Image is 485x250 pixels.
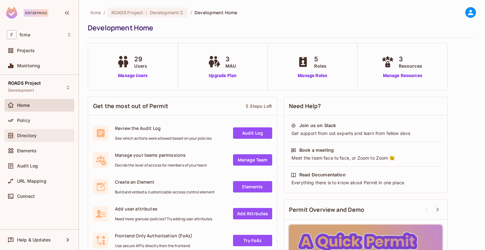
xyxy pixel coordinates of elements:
span: Connect [17,194,35,199]
div: Enterprise [24,9,48,17]
a: Manage Users [115,72,150,79]
div: Get support from out experts and learn from fellow devs [291,130,440,137]
span: Add user attributes [115,206,212,212]
span: ROADS Project [111,9,143,15]
span: Decide the level of access for members of your team [115,163,207,168]
span: Manage your teams permissions [115,152,207,158]
span: Build and embed a customizable access control element [115,190,215,195]
a: Manage Resources [380,72,425,79]
span: Users [134,63,147,69]
div: Join us on Slack [299,122,336,129]
div: Everything there is to know about Permit in one place [291,180,440,186]
span: Policy [17,118,30,123]
span: Use secure API's directly from the frontend [115,243,192,248]
span: Directory [17,133,37,138]
span: the active workspace [90,9,101,15]
span: Create an Element [115,179,215,185]
span: MAU [225,63,236,69]
span: Projects [17,48,35,53]
img: SReyMgAAAABJRU5ErkJggg== [6,7,17,19]
div: Development Home [88,23,473,33]
div: Meet the team face to face, or Zoom to Zoom 😉 [291,155,440,161]
span: URL Mapping [17,179,46,184]
span: 3 [225,54,236,64]
span: Frontend Only Authorization (FoAz) [115,233,192,239]
li: / [104,9,105,15]
span: ROADS Project [8,81,41,86]
div: Read Documentation [299,172,346,178]
span: Review the Audit Log [115,125,212,131]
a: Manage Roles [295,72,330,79]
span: Home [17,103,30,108]
span: Audit Log [17,163,38,168]
a: Add Attrbutes [233,208,272,219]
span: Development Home [195,9,237,15]
span: Need more granular policies? Try adding user attributes [115,216,212,222]
span: Roles [314,63,326,69]
a: Elements [233,181,272,192]
span: F [7,30,16,39]
span: Workspace: fcma [20,32,30,37]
span: : [145,10,147,15]
span: Help & Updates [17,237,51,242]
a: Upgrade Plan [207,72,239,79]
div: Book a meeting [299,147,334,153]
span: Need Help? [289,102,321,110]
span: Monitoring [17,63,40,68]
a: Audit Log [233,127,272,139]
div: 5 Steps Left [246,103,272,109]
span: Permit Overview and Demo [289,206,364,214]
a: Try FoAz [233,235,272,246]
a: Manage Team [233,154,272,166]
li: / [190,9,192,15]
span: Development [150,9,179,15]
span: Development [8,88,34,93]
span: Resources [399,63,422,69]
span: 3 [399,54,422,64]
span: See which actions were allowed based on your policies [115,136,212,141]
span: Elements [17,148,37,153]
span: Get the most out of Permit [93,102,168,110]
span: 29 [134,54,147,64]
span: 5 [314,54,326,64]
